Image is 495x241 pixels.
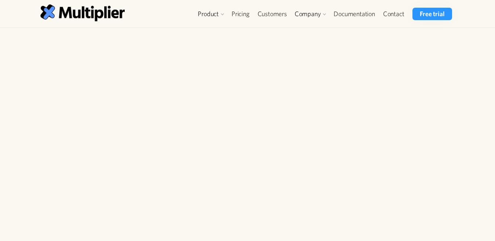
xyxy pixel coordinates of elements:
[291,8,330,20] div: Company
[254,8,291,20] a: Customers
[228,8,254,20] a: Pricing
[412,8,452,20] a: Free trial
[295,10,321,18] div: Company
[379,8,408,20] a: Contact
[330,8,379,20] a: Documentation
[194,8,228,20] div: Product
[198,10,219,18] div: Product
